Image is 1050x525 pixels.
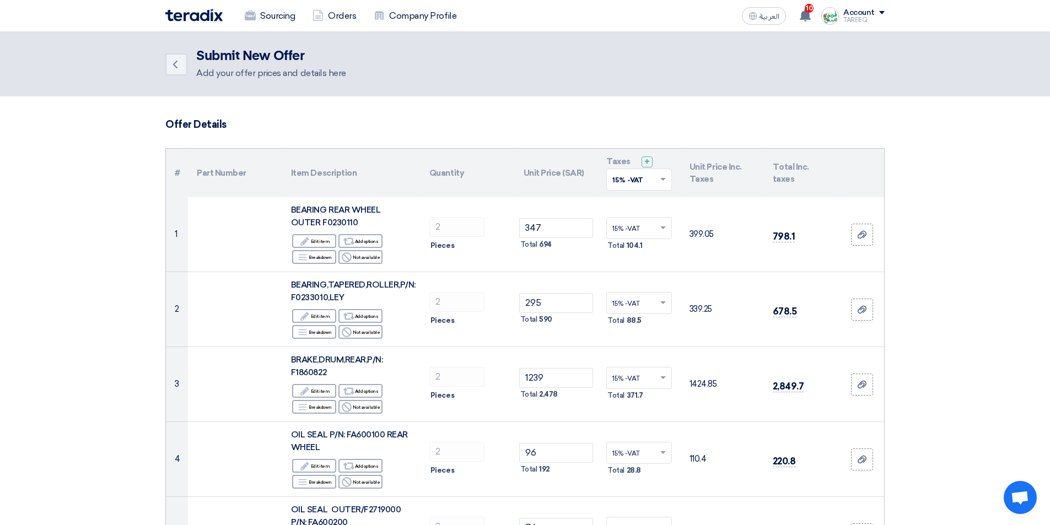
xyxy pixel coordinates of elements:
[430,315,454,326] span: Pieces
[166,272,188,347] td: 2
[760,13,779,20] span: العربية
[338,384,383,398] div: Add options
[188,149,282,197] th: Part Number
[430,390,454,401] span: Pieces
[338,234,383,248] div: Add options
[520,464,537,475] span: Total
[1004,481,1037,514] a: Open chat
[843,17,885,23] div: TAREEQ
[607,315,624,326] span: Total
[338,475,383,489] div: Not available
[515,149,598,197] th: Unit Price (SAR)
[429,442,484,462] input: RFQ_STEP1.ITEMS.2.AMOUNT_TITLE
[627,465,641,476] span: 28.8
[773,381,804,392] span: 2,849.7
[520,239,537,250] span: Total
[338,250,383,264] div: Not available
[292,309,336,323] div: Edit item
[292,400,336,414] div: Breakdown
[681,272,764,347] td: 339.25
[292,475,336,489] div: Breakdown
[606,217,672,239] ng-select: VAT
[429,367,484,387] input: RFQ_STEP1.ITEMS.2.AMOUNT_TITLE
[681,422,764,497] td: 110.4
[773,306,797,317] span: 678.5
[338,325,383,339] div: Not available
[292,234,336,248] div: Edit item
[805,4,814,13] span: 10
[520,314,537,325] span: Total
[430,240,454,251] span: Pieces
[282,149,421,197] th: Item Description
[429,292,484,312] input: RFQ_STEP1.ITEMS.2.AMOUNT_TITLE
[304,4,365,28] a: Orders
[291,280,416,302] span: BEARING,TAPERED,ROLLER,P/N: F0233010,LEY
[421,149,515,197] th: Quantity
[291,205,380,228] span: BEARING REAR WHEEL OUTER F0230110
[519,293,594,313] input: Unit Price
[773,231,795,242] span: 798.1
[627,240,643,251] span: 104.1
[539,464,550,475] span: 192
[292,384,336,398] div: Edit item
[291,430,408,452] span: OIL SEAL P/N: FA600100 REAR WHEEL
[681,197,764,272] td: 399.05
[843,8,875,18] div: Account
[236,4,304,28] a: Sourcing
[742,7,786,25] button: العربية
[166,197,188,272] td: 1
[166,347,188,422] td: 3
[606,292,672,314] ng-select: VAT
[430,465,454,476] span: Pieces
[764,149,840,197] th: Total Inc. taxes
[539,239,552,250] span: 694
[606,442,672,464] ng-select: VAT
[519,218,594,238] input: Unit Price
[681,149,764,197] th: Unit Price Inc. Taxes
[292,325,336,339] div: Breakdown
[597,149,681,197] th: Taxes
[292,250,336,264] div: Breakdown
[821,7,839,25] img: Screenshot___1727703618088.png
[365,4,465,28] a: Company Profile
[291,355,383,377] span: BRAKE,DRUM,REAR,P/N: F1860822
[644,156,650,167] span: +
[539,314,552,325] span: 590
[338,459,383,473] div: Add options
[196,67,346,80] div: Add your offer prices and details here
[606,367,672,389] ng-select: VAT
[627,390,643,401] span: 371.7
[196,48,346,64] h2: Submit New Offer
[519,443,594,463] input: Unit Price
[607,465,624,476] span: Total
[607,390,624,401] span: Total
[773,456,796,467] span: 220.8
[681,347,764,422] td: 1424.85
[166,422,188,497] td: 4
[338,400,383,414] div: Not available
[292,459,336,473] div: Edit item
[539,389,558,400] span: 2,478
[166,149,188,197] th: #
[520,389,537,400] span: Total
[627,315,642,326] span: 88.5
[429,217,484,237] input: RFQ_STEP1.ITEMS.2.AMOUNT_TITLE
[607,240,624,251] span: Total
[338,309,383,323] div: Add options
[519,368,594,388] input: Unit Price
[165,118,885,131] h3: Offer Details
[165,9,223,21] img: Teradix logo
